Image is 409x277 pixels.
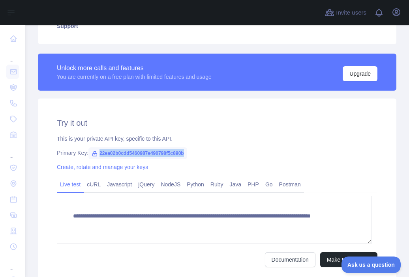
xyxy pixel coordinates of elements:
a: Live test [57,178,84,191]
a: Postman [276,178,304,191]
a: Go [262,178,276,191]
button: Invite users [323,6,368,19]
a: Python [184,178,207,191]
a: Documentation [265,252,315,267]
a: PHP [244,178,262,191]
span: Invite users [336,8,366,17]
span: 22ea02b0cdd5460987e490798f5c890b [88,147,187,159]
a: Java [227,178,245,191]
div: Unlock more calls and features [57,63,212,73]
a: Ruby [207,178,227,191]
div: You are currently on a free plan with limited features and usage [57,73,212,81]
div: ... [6,47,19,63]
div: Primary Key: [57,149,377,157]
a: Javascript [104,178,135,191]
div: ... [6,255,19,271]
a: cURL [84,178,104,191]
h2: Try it out [57,117,377,128]
iframe: Toggle Customer Support [341,257,401,273]
a: jQuery [135,178,158,191]
div: ... [6,143,19,159]
a: Support [47,17,387,35]
button: Make test request [320,252,377,267]
a: NodeJS [158,178,184,191]
button: Upgrade [343,66,377,81]
a: Create, rotate and manage your keys [57,164,148,170]
div: This is your private API key, specific to this API. [57,135,377,143]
